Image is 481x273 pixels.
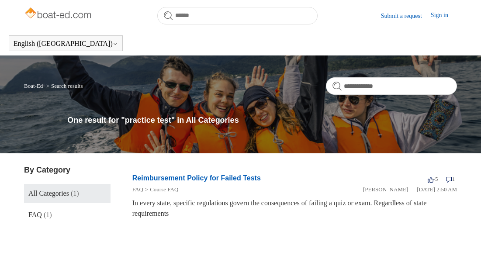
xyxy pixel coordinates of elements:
a: Boat-Ed [24,83,43,89]
div: In every state, specific regulations govern the consequences of failing a quiz or exam. Regardles... [132,198,457,219]
li: Search results [45,83,83,89]
button: English ([GEOGRAPHIC_DATA]) [14,40,118,48]
h1: One result for "practice test" in All Categories [67,114,457,126]
a: Course FAQ [150,186,178,193]
time: 03/16/2022, 02:50 [417,186,457,193]
li: [PERSON_NAME] [363,185,408,194]
img: Boat-Ed Help Center home page [24,5,93,23]
a: FAQ (1) [24,205,111,225]
span: -5 [428,176,438,182]
a: Sign in [431,10,457,21]
h3: By Category [24,164,111,176]
li: Boat-Ed [24,83,45,89]
a: All Categories (1) [24,184,111,203]
li: FAQ [132,185,143,194]
span: All Categories [28,190,69,197]
input: Search [326,77,457,95]
span: FAQ [28,211,42,218]
a: Reimbursement Policy for Failed Tests [132,174,261,182]
a: Submit a request [381,11,431,21]
input: Search [157,7,318,24]
span: (1) [44,211,52,218]
span: (1) [71,190,79,197]
span: 1 [446,176,455,182]
a: FAQ [132,186,143,193]
li: Course FAQ [143,185,178,194]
